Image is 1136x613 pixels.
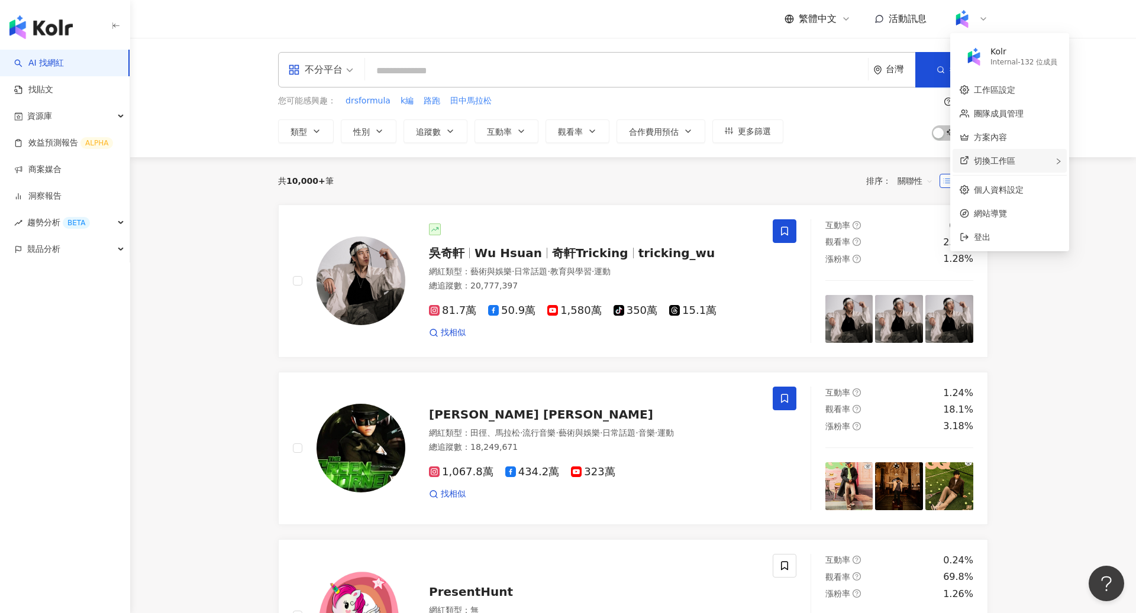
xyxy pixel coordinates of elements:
img: Kolr%20app%20icon%20%281%29.png [951,8,973,30]
span: 路跑 [424,95,440,107]
button: 性別 [341,119,396,143]
span: appstore [288,64,300,76]
div: 1.24% [943,387,973,400]
span: 趨勢分析 [27,209,90,236]
span: 吳奇軒 [429,246,464,260]
span: · [556,428,558,437]
div: 排序： [866,171,940,190]
img: post-image [875,295,923,343]
div: 1.26% [943,588,973,601]
span: 觀看率 [558,127,583,137]
span: question-circle [853,589,861,598]
div: 共 筆 [278,176,334,186]
span: 互動率 [825,220,850,230]
a: 洞察報告 [14,190,62,202]
span: question-circle [853,405,861,413]
div: 0.24% [943,554,973,567]
span: 競品分析 [27,236,60,262]
span: 網站導覽 [974,207,1060,220]
span: drsformula [346,95,390,107]
span: 資源庫 [27,103,52,129]
span: 更多篩選 [738,127,771,136]
span: 田中馬拉松 [450,95,492,107]
span: k編 [401,95,414,107]
span: PresentHunt [429,585,513,599]
span: 50.9萬 [488,304,535,317]
button: 路跑 [423,95,441,108]
button: 田中馬拉松 [450,95,492,108]
img: post-image [825,462,873,510]
span: 類型 [291,127,307,137]
span: 1,067.8萬 [429,466,493,478]
span: 流行音樂 [522,428,556,437]
a: 找相似 [429,327,466,339]
span: 日常話題 [514,267,547,276]
span: right [1055,158,1062,165]
span: · [592,267,594,276]
span: 350萬 [614,304,657,317]
a: 效益預測報告ALPHA [14,137,113,149]
span: 434.2萬 [505,466,560,478]
span: 運動 [594,267,611,276]
span: [PERSON_NAME] [PERSON_NAME] [429,407,653,421]
span: 搜尋 [950,65,966,74]
span: 切換工作區 [974,156,1015,166]
button: drsformula [345,95,391,108]
span: 藝術與娛樂 [470,267,512,276]
a: 個人資料設定 [974,185,1024,194]
a: 方案內容 [974,132,1007,142]
span: question-circle [853,255,861,263]
div: Internal - 132 位成員 [990,57,1057,67]
div: BETA [63,217,90,229]
span: 您可能感興趣： [278,95,336,107]
img: KOL Avatar [317,236,405,325]
span: 合作費用預估 [629,127,679,137]
iframe: Help Scout Beacon - Open [1089,566,1124,601]
span: 觀看率 [825,572,850,582]
span: 81.7萬 [429,304,476,317]
img: post-image [925,295,973,343]
div: Kolr [990,46,1057,58]
span: 音樂 [638,428,655,437]
span: · [655,428,657,437]
div: 0.3% [949,219,973,232]
span: question-circle [853,388,861,397]
span: 找相似 [441,488,466,500]
a: 找相似 [429,488,466,500]
span: 關聯性 [898,171,933,190]
span: 漲粉率 [825,254,850,264]
span: 運動 [657,428,674,437]
a: 找貼文 [14,84,53,96]
img: KOL Avatar [317,404,405,492]
a: KOL Avatar吳奇軒Wu Hsuan奇軒Trickingtricking_wu網紅類型：藝術與娛樂·日常話題·教育與學習·運動總追蹤數：20,777,39781.7萬50.9萬1,580萬... [278,205,988,358]
span: · [600,428,602,437]
span: 互動率 [487,127,512,137]
span: 活動訊息 [889,13,927,24]
a: 團隊成員管理 [974,109,1024,118]
div: 網紅類型 ： [429,266,759,278]
span: question-circle [853,572,861,580]
span: question-circle [853,556,861,564]
span: 10,000+ [286,176,325,186]
span: 觀看率 [825,237,850,247]
div: 25.3% [943,236,973,249]
button: 追蹤數 [404,119,467,143]
span: 互動率 [825,555,850,565]
span: question-circle [944,98,953,106]
div: 18.1% [943,403,973,416]
span: 教育與學習 [550,267,592,276]
span: 323萬 [571,466,615,478]
span: · [635,428,638,437]
button: 類型 [278,119,334,143]
span: Wu Hsuan [475,246,542,260]
button: 互動率 [475,119,538,143]
span: 登出 [974,232,990,242]
button: 合作費用預估 [617,119,705,143]
span: 漲粉率 [825,589,850,598]
span: 藝術與娛樂 [559,428,600,437]
span: 追蹤數 [416,127,441,137]
div: 69.8% [943,570,973,583]
a: 商案媒合 [14,164,62,176]
span: · [512,267,514,276]
span: 田徑、馬拉松 [470,428,520,437]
